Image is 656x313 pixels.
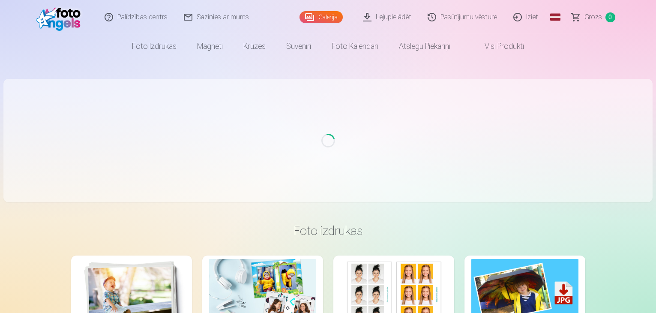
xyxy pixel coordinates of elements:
a: Suvenīri [276,34,321,58]
span: Grozs [584,12,602,22]
a: Atslēgu piekariņi [389,34,461,58]
a: Galerija [300,11,343,23]
a: Foto izdrukas [122,34,187,58]
a: Magnēti [187,34,233,58]
span: 0 [605,12,615,22]
h3: Foto izdrukas [78,223,578,238]
img: /fa3 [36,3,85,31]
a: Krūzes [233,34,276,58]
a: Foto kalendāri [321,34,389,58]
a: Visi produkti [461,34,534,58]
